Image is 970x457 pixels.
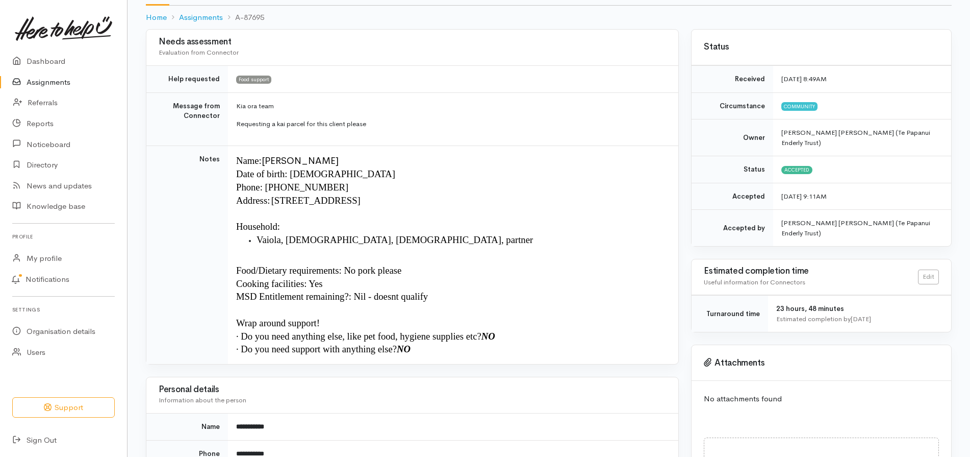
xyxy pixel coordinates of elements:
[236,265,401,276] span: Food/Dietary requirements: No pork please
[262,155,339,167] span: [PERSON_NAME]
[397,344,411,354] i: NO
[236,344,397,354] span: · Do you need support with anything else?
[776,314,939,324] div: Estimated completion by
[236,331,495,342] span: · Do you need anything else, like pet food, hygiene supplies etc?
[781,192,827,201] time: [DATE] 9:11AM
[159,37,666,47] h3: Needs assessment
[236,182,348,193] span: Phone: [PHONE_NUMBER]
[236,169,395,179] span: Date of birth: [DEMOGRAPHIC_DATA]
[159,48,239,57] span: Evaluation from Connector
[146,414,228,441] td: Name
[12,230,115,244] h6: Profile
[236,76,271,84] span: Food support
[704,278,805,286] span: Useful information for Connectors
[223,12,264,23] li: A-87695
[692,210,773,247] td: Accepted by
[692,119,773,156] td: Owner
[236,278,322,289] span: Cooking facilities: Yes
[236,155,262,166] span: Name:
[146,6,952,30] nav: breadcrumb
[692,66,773,93] td: Received
[146,66,228,93] td: Help requested
[159,396,246,404] span: Information about the person
[236,195,361,206] span: Address: [STREET_ADDRESS]
[12,303,115,317] h6: Settings
[692,296,768,332] td: Turnaround time
[704,358,939,368] h3: Attachments
[704,42,939,52] h3: Status
[704,267,918,276] h3: Estimated completion time
[776,304,844,313] span: 23 hours, 48 minutes
[781,102,818,110] span: Community
[781,166,812,174] span: Accepted
[481,331,495,342] i: NO
[236,221,280,232] span: Household:
[236,119,666,129] p: Requesting a kai parcel for this client please
[918,270,939,284] a: Edit
[704,393,939,405] p: No attachments found
[257,234,533,245] span: Vaiola, [DEMOGRAPHIC_DATA], [DEMOGRAPHIC_DATA], partner
[781,75,827,83] time: [DATE] 8:49AM
[851,315,871,323] time: [DATE]
[159,385,666,395] h3: Personal details
[781,128,930,147] span: [PERSON_NAME] [PERSON_NAME] (Te Papanui Enderly Trust)
[692,92,773,119] td: Circumstance
[146,12,167,23] a: Home
[236,291,428,302] span: MSD Entitlement remaining?: Nil - doesnt qualify
[12,397,115,418] button: Support
[146,92,228,146] td: Message from Connector
[692,183,773,210] td: Accepted
[692,156,773,183] td: Status
[179,12,223,23] a: Assignments
[236,101,666,111] p: Kia ora team
[146,146,228,364] td: Notes
[773,210,951,247] td: [PERSON_NAME] [PERSON_NAME] (Te Papanui Enderly Trust)
[236,318,320,328] span: Wrap around support!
